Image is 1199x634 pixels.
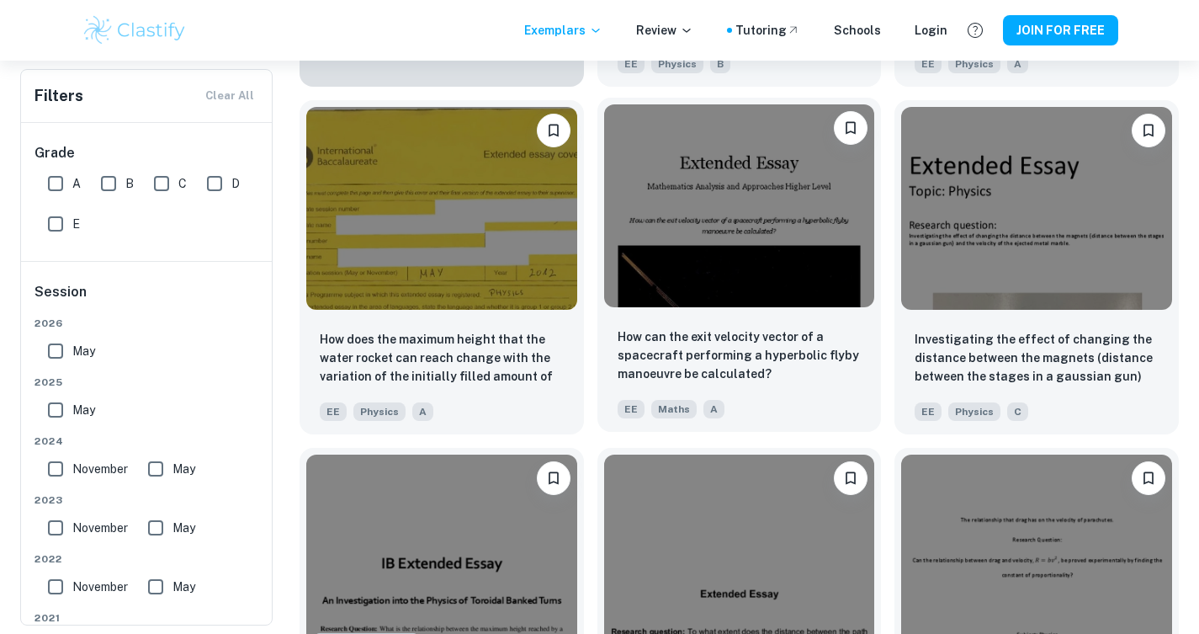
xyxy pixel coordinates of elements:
[537,114,570,147] button: Please log in to bookmark exemplars
[306,107,577,310] img: Physics EE example thumbnail: How does the maximum height that the wat
[901,107,1172,310] img: Physics EE example thumbnail: Investigating the effect of changing the
[34,143,260,163] h6: Grade
[231,174,240,193] span: D
[172,519,195,537] span: May
[34,375,260,390] span: 2025
[1007,55,1028,73] span: A
[172,578,195,596] span: May
[34,493,260,508] span: 2023
[915,402,942,421] span: EE
[82,13,188,47] img: Clastify logo
[948,402,1000,421] span: Physics
[1003,15,1118,45] button: JOIN FOR FREE
[961,16,989,45] button: Help and Feedback
[125,174,134,193] span: B
[34,282,260,316] h6: Session
[618,400,645,418] span: EE
[320,330,564,387] p: How does the maximum height that the water rocket can reach change with the variation of the init...
[72,174,81,193] span: A
[604,104,875,307] img: Maths EE example thumbnail: How can the exit velocity vector of a sp
[353,402,406,421] span: Physics
[72,460,128,478] span: November
[1007,402,1028,421] span: C
[834,461,867,495] button: Please log in to bookmark exemplars
[524,21,602,40] p: Exemplars
[834,111,867,145] button: Please log in to bookmark exemplars
[34,551,260,567] span: 2022
[72,215,80,233] span: E
[894,100,1179,434] a: Please log in to bookmark exemplarsInvestigating the effect of changing the distance between the ...
[34,316,260,331] span: 2026
[178,174,187,193] span: C
[34,84,83,108] h6: Filters
[651,400,697,418] span: Maths
[597,100,882,434] a: Please log in to bookmark exemplarsHow can the exit velocity vector of a spacecraft performing a ...
[72,578,128,596] span: November
[710,55,730,73] span: B
[1132,461,1165,495] button: Please log in to bookmark exemplars
[735,21,800,40] a: Tutoring
[915,55,942,73] span: EE
[537,461,570,495] button: Please log in to bookmark exemplars
[651,55,703,73] span: Physics
[834,21,881,40] a: Schools
[618,55,645,73] span: EE
[34,610,260,626] span: 2021
[703,400,724,418] span: A
[172,460,195,478] span: May
[915,330,1159,387] p: Investigating the effect of changing the distance between the magnets (distance between the stage...
[915,21,947,40] a: Login
[72,342,95,360] span: May
[300,100,584,434] a: Please log in to bookmark exemplarsHow does the maximum height that the water rocket can reach ch...
[412,402,433,421] span: A
[34,434,260,449] span: 2024
[618,328,862,383] p: How can the exit velocity vector of a spacecraft performing a hyperbolic flyby manoeuvre be calcu...
[948,55,1000,73] span: Physics
[636,21,693,40] p: Review
[320,402,347,421] span: EE
[72,401,95,419] span: May
[72,519,128,537] span: November
[1132,114,1165,147] button: Please log in to bookmark exemplars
